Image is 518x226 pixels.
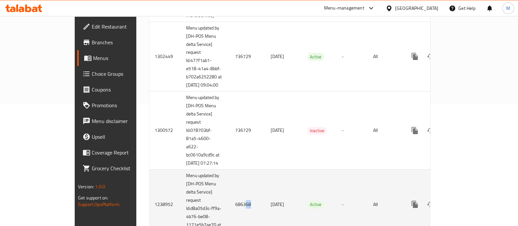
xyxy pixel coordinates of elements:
td: 736729 [230,22,265,92]
span: [DATE] [271,52,284,61]
span: Menu disclaimer [92,117,156,125]
td: Menu updated by [DH-POS Menu delta Service] request Id:477f1ab1-e518-41a4-8bbf-b702a6252280 at [D... [181,22,230,92]
td: Menu updated by [DH-POS Menu delta Service] request Id:078703bf-81a5-4600-a622-bc0610a9cd9c at [D... [181,92,230,170]
span: Grocery Checklist [92,164,156,172]
a: Coverage Report [77,145,161,160]
td: - [336,92,368,170]
a: Support.OpsPlatform [78,200,120,209]
a: Upsell [77,129,161,145]
a: Grocery Checklist [77,160,161,176]
span: Version: [78,182,94,191]
span: Active [307,53,324,61]
div: Menu-management [324,4,364,12]
button: more [407,123,423,138]
a: Coupons [77,82,161,97]
span: M [506,5,510,12]
td: 736729 [230,92,265,170]
span: [DATE] [271,126,284,134]
span: Inactive [307,127,327,134]
span: 1.0.0 [95,182,105,191]
span: [DATE] [271,200,284,209]
span: Get support on: [78,194,108,202]
a: Menu disclaimer [77,113,161,129]
button: more [407,196,423,212]
span: Coverage Report [92,149,156,156]
a: Menus [77,50,161,66]
a: Branches [77,34,161,50]
span: Edit Restaurant [92,23,156,31]
div: Active [307,201,324,209]
td: - [336,22,368,92]
td: 1302449 [149,22,181,92]
button: Change Status [423,49,438,64]
button: Change Status [423,196,438,212]
a: Promotions [77,97,161,113]
td: 1300572 [149,92,181,170]
button: more [407,49,423,64]
span: Active [307,201,324,208]
span: Upsell [92,133,156,141]
span: Promotions [92,101,156,109]
span: Coupons [92,86,156,93]
div: Inactive [307,127,327,135]
div: [GEOGRAPHIC_DATA] [395,5,438,12]
span: Choice Groups [92,70,156,78]
span: Branches [92,38,156,46]
a: Choice Groups [77,66,161,82]
td: All [368,92,402,170]
td: All [368,22,402,92]
a: Edit Restaurant [77,19,161,34]
span: Menus [93,54,156,62]
button: Change Status [423,123,438,138]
